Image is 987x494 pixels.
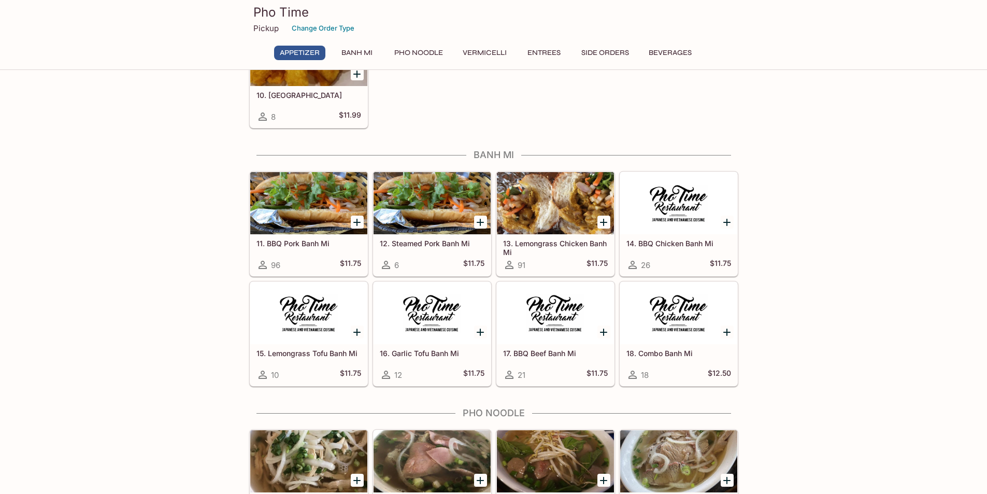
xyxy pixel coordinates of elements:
[620,172,738,276] a: 14. BBQ Chicken Banh Mi26$11.75
[256,349,361,358] h5: 15. Lemongrass Tofu Banh Mi
[250,430,367,492] div: 19. Chicken Pho
[380,349,484,358] h5: 16. Garlic Tofu Banh Mi
[474,216,487,229] button: Add 12. Steamed Pork Banh Mi
[253,23,279,33] p: Pickup
[271,260,280,270] span: 96
[474,474,487,487] button: Add 20. Eye-Round Steak Pho
[497,430,614,492] div: 21. Meatballs Pho
[374,172,491,234] div: 12. Steamed Pork Banh Mi
[710,259,731,271] h5: $11.75
[521,46,567,60] button: Entrees
[287,20,359,36] button: Change Order Type
[620,282,737,344] div: 18. Combo Banh Mi
[374,282,491,344] div: 16. Garlic Tofu Banh Mi
[708,369,731,381] h5: $12.50
[620,172,737,234] div: 14. BBQ Chicken Banh Mi
[721,326,734,338] button: Add 18. Combo Banh Mi
[271,370,279,380] span: 10
[503,349,608,358] h5: 17. BBQ Beef Banh Mi
[496,172,614,276] a: 13. Lemongrass Chicken Banh Mi91$11.75
[253,4,734,20] h3: Pho Time
[250,24,367,86] div: 10. Tempura
[394,260,399,270] span: 6
[351,474,364,487] button: Add 19. Chicken Pho
[496,281,614,386] a: 17. BBQ Beef Banh Mi21$11.75
[587,369,608,381] h5: $11.75
[463,259,484,271] h5: $11.75
[503,239,608,256] h5: 13. Lemongrass Chicken Banh Mi
[518,260,525,270] span: 91
[721,216,734,229] button: Add 14. BBQ Chicken Banh Mi
[463,369,484,381] h5: $11.75
[497,172,614,234] div: 13. Lemongrass Chicken Banh Mi
[394,370,402,380] span: 12
[518,370,525,380] span: 21
[380,239,484,248] h5: 12. Steamed Pork Banh Mi
[340,369,361,381] h5: $11.75
[249,149,738,161] h4: Banh Mi
[587,259,608,271] h5: $11.75
[721,474,734,487] button: Add 22. Brisket Pho
[641,260,650,270] span: 26
[620,430,737,492] div: 22. Brisket Pho
[334,46,380,60] button: Banh Mi
[497,282,614,344] div: 17. BBQ Beef Banh Mi
[626,239,731,248] h5: 14. BBQ Chicken Banh Mi
[250,282,367,344] div: 15. Lemongrass Tofu Banh Mi
[250,281,368,386] a: 15. Lemongrass Tofu Banh Mi10$11.75
[271,112,276,122] span: 8
[249,407,738,419] h4: Pho Noodle
[351,216,364,229] button: Add 11. BBQ Pork Banh Mi
[597,216,610,229] button: Add 13. Lemongrass Chicken Banh Mi
[351,326,364,338] button: Add 15. Lemongrass Tofu Banh Mi
[389,46,449,60] button: Pho Noodle
[256,91,361,100] h5: 10. [GEOGRAPHIC_DATA]
[641,370,649,380] span: 18
[256,239,361,248] h5: 11. BBQ Pork Banh Mi
[457,46,512,60] button: Vermicelli
[250,23,368,128] a: 10. [GEOGRAPHIC_DATA]8$11.99
[597,474,610,487] button: Add 21. Meatballs Pho
[373,281,491,386] a: 16. Garlic Tofu Banh Mi12$11.75
[250,172,368,276] a: 11. BBQ Pork Banh Mi96$11.75
[474,326,487,338] button: Add 16. Garlic Tofu Banh Mi
[597,326,610,338] button: Add 17. BBQ Beef Banh Mi
[351,67,364,80] button: Add 10. Tempura
[339,110,361,123] h5: $11.99
[274,46,325,60] button: Appetizer
[340,259,361,271] h5: $11.75
[373,172,491,276] a: 12. Steamed Pork Banh Mi6$11.75
[643,46,697,60] button: Beverages
[374,430,491,492] div: 20. Eye-Round Steak Pho
[250,172,367,234] div: 11. BBQ Pork Banh Mi
[576,46,635,60] button: Side Orders
[626,349,731,358] h5: 18. Combo Banh Mi
[620,281,738,386] a: 18. Combo Banh Mi18$12.50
